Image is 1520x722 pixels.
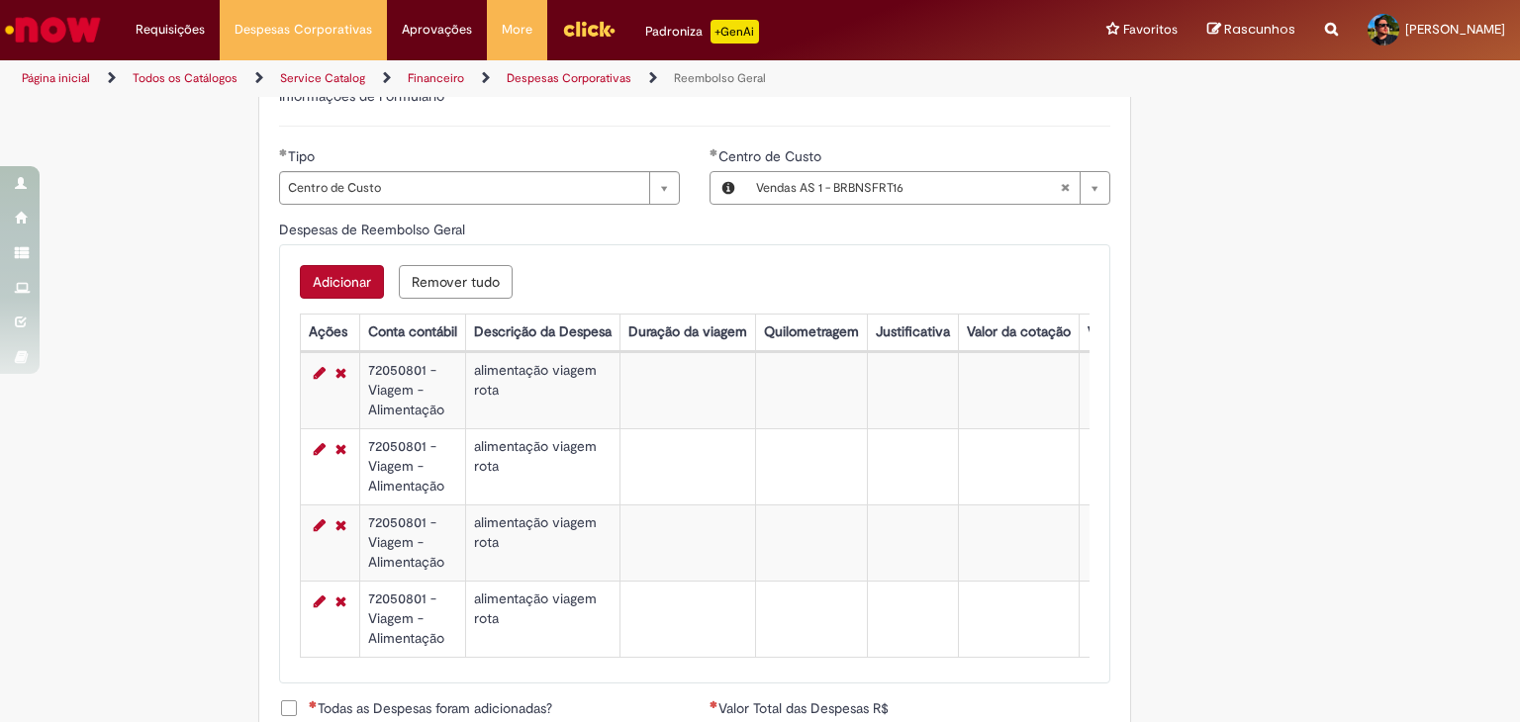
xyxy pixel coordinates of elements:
[309,698,552,718] span: Todas as Despesas foram adicionadas?
[279,148,288,156] span: Obrigatório Preenchido
[710,148,718,156] span: Obrigatório Preenchido
[300,265,384,299] button: Add a row for Despesas de Reembolso Geral
[502,20,532,40] span: More
[331,513,351,537] a: Remover linha 3
[279,221,469,238] span: Despesas de Reembolso Geral
[309,361,331,385] a: Editar Linha 1
[465,581,619,657] td: alimentação viagem rota
[507,70,631,86] a: Despesas Corporativas
[645,20,759,44] div: Padroniza
[300,314,359,350] th: Ações
[619,314,755,350] th: Duração da viagem
[1224,20,1295,39] span: Rascunhos
[309,513,331,537] a: Editar Linha 3
[136,20,205,40] span: Requisições
[958,314,1079,350] th: Valor da cotação
[331,437,351,461] a: Remover linha 2
[465,314,619,350] th: Descrição da Despesa
[402,20,472,40] span: Aprovações
[309,437,331,461] a: Editar Linha 2
[867,314,958,350] th: Justificativa
[1405,21,1505,38] span: [PERSON_NAME]
[746,172,1109,204] a: Vendas AS 1 - BRBNSFRT16Limpar campo Centro de Custo
[408,70,464,86] a: Financeiro
[1050,172,1080,204] abbr: Limpar campo Centro de Custo
[331,589,351,613] a: Remover linha 4
[2,10,104,49] img: ServiceNow
[711,20,759,44] p: +GenAi
[718,147,825,165] span: Centro de Custo
[22,70,90,86] a: Página inicial
[331,361,351,385] a: Remover linha 1
[359,314,465,350] th: Conta contábil
[359,581,465,657] td: 72050801 - Viagem - Alimentação
[359,352,465,428] td: 72050801 - Viagem - Alimentação
[359,428,465,504] td: 72050801 - Viagem - Alimentação
[1123,20,1178,40] span: Favoritos
[15,60,998,97] ul: Trilhas de página
[279,87,444,105] label: Informações de Formulário
[288,172,639,204] span: Centro de Custo
[756,172,1060,204] span: Vendas AS 1 - BRBNSFRT16
[288,147,319,165] span: Tipo
[710,700,718,708] span: Necessários
[755,314,867,350] th: Quilometragem
[309,700,318,708] span: Necessários
[133,70,237,86] a: Todos os Catálogos
[674,70,766,86] a: Reembolso Geral
[1207,21,1295,40] a: Rascunhos
[1079,314,1184,350] th: Valor por Litro
[235,20,372,40] span: Despesas Corporativas
[562,14,616,44] img: click_logo_yellow_360x200.png
[465,352,619,428] td: alimentação viagem rota
[465,504,619,581] td: alimentação viagem rota
[280,70,365,86] a: Service Catalog
[718,699,893,717] span: Valor Total das Despesas R$
[359,504,465,581] td: 72050801 - Viagem - Alimentação
[399,265,513,299] button: Remove all rows for Despesas de Reembolso Geral
[711,172,746,204] button: Centro de Custo, Visualizar este registro Vendas AS 1 - BRBNSFRT16
[465,428,619,504] td: alimentação viagem rota
[309,589,331,613] a: Editar Linha 4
